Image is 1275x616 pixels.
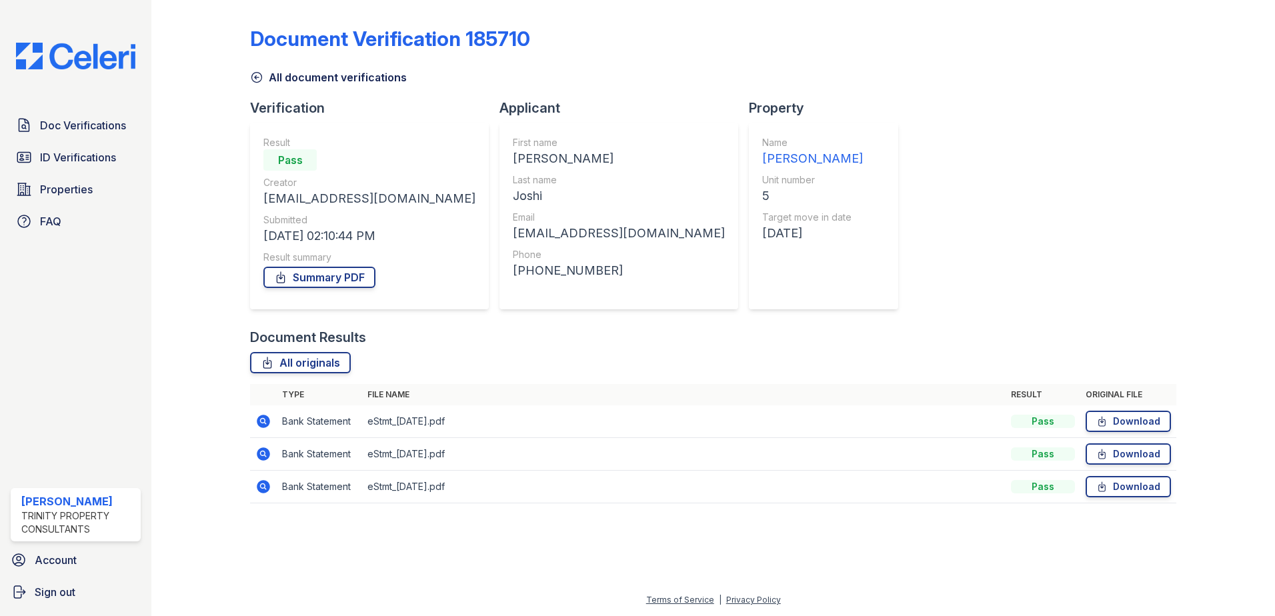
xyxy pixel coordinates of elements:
a: Privacy Policy [726,595,781,605]
a: Download [1086,411,1171,432]
span: FAQ [40,213,61,229]
div: Email [513,211,725,224]
td: eStmt_[DATE].pdf [362,438,1006,471]
th: File name [362,384,1006,405]
div: [PHONE_NUMBER] [513,261,725,280]
a: Sign out [5,579,146,605]
div: Property [749,99,909,117]
div: Phone [513,248,725,261]
a: Account [5,547,146,573]
td: eStmt_[DATE].pdf [362,405,1006,438]
a: ID Verifications [11,144,141,171]
div: Trinity Property Consultants [21,509,135,536]
a: Terms of Service [646,595,714,605]
th: Type [277,384,362,405]
div: [DATE] 02:10:44 PM [263,227,475,245]
div: Joshi [513,187,725,205]
div: Result [263,136,475,149]
div: Result summary [263,251,475,264]
div: First name [513,136,725,149]
div: [EMAIL_ADDRESS][DOMAIN_NAME] [263,189,475,208]
th: Result [1006,384,1080,405]
td: Bank Statement [277,405,362,438]
div: Pass [1011,480,1075,493]
a: Download [1086,476,1171,497]
img: CE_Logo_Blue-a8612792a0a2168367f1c8372b55b34899dd931a85d93a1a3d3e32e68fde9ad4.png [5,43,146,69]
a: Doc Verifications [11,112,141,139]
div: Applicant [499,99,749,117]
div: [PERSON_NAME] [513,149,725,168]
div: Submitted [263,213,475,227]
td: eStmt_[DATE].pdf [362,471,1006,503]
div: [EMAIL_ADDRESS][DOMAIN_NAME] [513,224,725,243]
a: Summary PDF [263,267,375,288]
span: ID Verifications [40,149,116,165]
div: Document Verification 185710 [250,27,530,51]
div: Pass [1011,415,1075,428]
a: FAQ [11,208,141,235]
div: Name [762,136,863,149]
div: Pass [1011,447,1075,461]
div: Creator [263,176,475,189]
div: 5 [762,187,863,205]
a: All document verifications [250,69,407,85]
div: Target move in date [762,211,863,224]
div: Unit number [762,173,863,187]
div: Verification [250,99,499,117]
div: | [719,595,722,605]
a: All originals [250,352,351,373]
a: Download [1086,443,1171,465]
td: Bank Statement [277,471,362,503]
div: [DATE] [762,224,863,243]
div: Last name [513,173,725,187]
a: Name [PERSON_NAME] [762,136,863,168]
div: [PERSON_NAME] [21,493,135,509]
span: Account [35,552,77,568]
span: Properties [40,181,93,197]
div: [PERSON_NAME] [762,149,863,168]
th: Original file [1080,384,1176,405]
span: Doc Verifications [40,117,126,133]
a: Properties [11,176,141,203]
div: Pass [263,149,317,171]
span: Sign out [35,584,75,600]
td: Bank Statement [277,438,362,471]
div: Document Results [250,328,366,347]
